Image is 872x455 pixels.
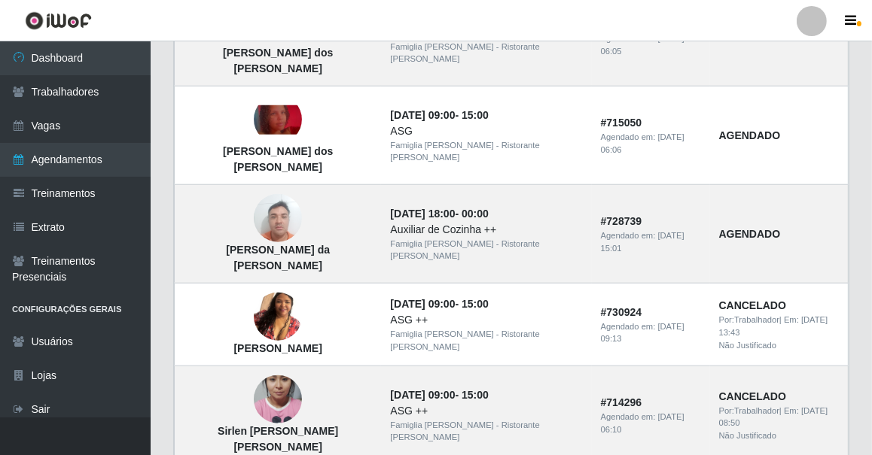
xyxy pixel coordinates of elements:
[390,139,582,165] div: Famiglia [PERSON_NAME] - Ristorante [PERSON_NAME]
[462,389,489,401] time: 15:00
[223,145,333,173] strong: [PERSON_NAME] dos [PERSON_NAME]
[390,208,455,220] time: [DATE] 18:00
[719,228,781,240] strong: AGENDADO
[601,131,701,156] div: Agendado em:
[601,231,684,253] time: [DATE] 15:01
[223,47,333,74] strong: [PERSON_NAME] dos [PERSON_NAME]
[462,208,489,220] time: 00:00
[390,389,455,401] time: [DATE] 09:00
[390,208,488,220] strong: -
[601,411,701,436] div: Agendado em:
[719,315,828,337] time: [DATE] 13:43
[390,328,582,353] div: Famiglia [PERSON_NAME] - Ristorante [PERSON_NAME]
[25,11,92,30] img: CoreUI Logo
[390,403,582,419] div: ASG ++
[254,105,302,135] img: Beatriz Andrade dos Santos
[601,32,701,58] div: Agendado em:
[719,405,839,430] div: | Em:
[390,109,488,121] strong: -
[601,34,684,56] time: [DATE] 06:05
[601,229,701,255] div: Agendado em:
[601,117,642,129] strong: # 715050
[719,31,781,43] strong: AGENDADO
[390,238,582,263] div: Famiglia [PERSON_NAME] - Ristorante [PERSON_NAME]
[601,320,701,346] div: Agendado em:
[254,275,302,360] img: Rafaela conceição de Souza
[719,315,779,324] span: Por: Trabalhador
[601,412,684,434] time: [DATE] 06:10
[254,357,302,443] img: Sirlen Batista de Oliveira
[462,109,489,121] time: 15:00
[719,314,839,339] div: | Em:
[462,298,489,310] time: 15:00
[218,425,338,453] strong: Sirlen [PERSON_NAME] [PERSON_NAME]
[390,123,582,139] div: ASG
[601,396,642,408] strong: # 714296
[719,339,839,352] div: Não Justificado
[390,389,488,401] strong: -
[390,419,582,444] div: Famiglia [PERSON_NAME] - Ristorante [PERSON_NAME]
[390,222,582,238] div: Auxiliar de Cozinha ++
[719,299,786,311] strong: CANCELADO
[719,129,781,141] strong: AGENDADO
[719,390,786,402] strong: CANCELADO
[390,109,455,121] time: [DATE] 09:00
[390,298,455,310] time: [DATE] 09:00
[233,342,322,354] strong: [PERSON_NAME]
[226,244,330,271] strong: [PERSON_NAME] da [PERSON_NAME]
[390,41,582,66] div: Famiglia [PERSON_NAME] - Ristorante [PERSON_NAME]
[601,215,642,227] strong: # 728739
[601,306,642,318] strong: # 730924
[719,406,779,415] span: Por: Trabalhador
[719,429,839,442] div: Não Justificado
[601,132,684,154] time: [DATE] 06:06
[390,298,488,310] strong: -
[254,187,302,250] img: Nilberto Alves da Silva junior
[390,312,582,328] div: ASG ++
